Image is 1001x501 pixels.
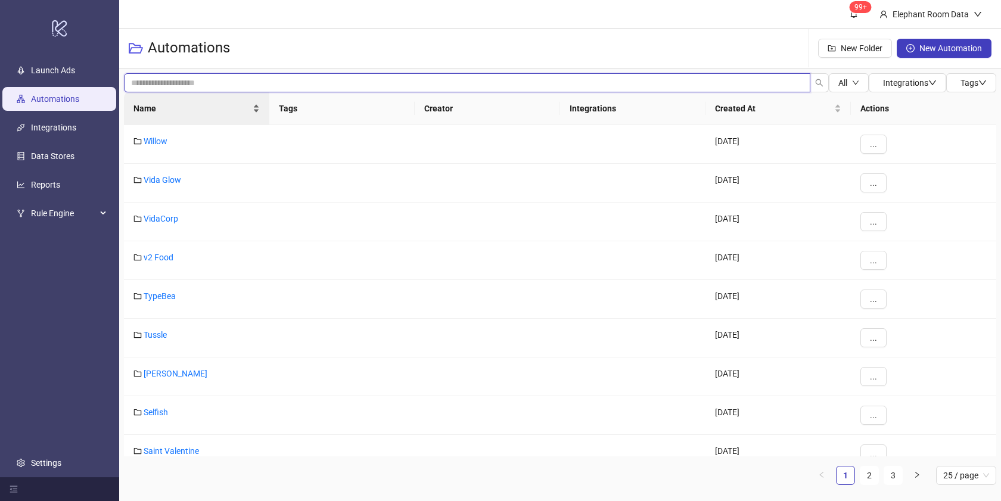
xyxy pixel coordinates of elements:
div: [DATE] [705,125,851,164]
span: ... [870,410,877,420]
li: Previous Page [812,466,831,485]
div: [DATE] [705,280,851,319]
a: Saint Valentine [144,446,199,456]
a: TypeBea [144,291,176,301]
span: Rule Engine [31,201,97,225]
button: left [812,466,831,485]
div: [DATE] [705,319,851,357]
span: folder [133,447,142,455]
th: Integrations [560,92,705,125]
h3: Automations [148,39,230,58]
div: [DATE] [705,435,851,474]
span: search [815,79,823,87]
span: ... [870,449,877,459]
div: [DATE] [705,357,851,396]
span: left [818,471,825,478]
a: Integrations [31,123,76,132]
button: ... [860,367,887,386]
span: user [879,10,888,18]
span: Integrations [883,78,937,88]
span: folder [133,137,142,145]
span: plus-circle [906,44,915,52]
a: Data Stores [31,151,74,161]
span: menu-fold [10,485,18,493]
div: [DATE] [705,241,851,280]
a: [PERSON_NAME] [144,369,207,378]
div: Page Size [936,466,996,485]
button: right [907,466,927,485]
span: fork [17,209,25,217]
button: Alldown [829,73,869,92]
span: folder-open [129,41,143,55]
a: Selfish [144,407,168,417]
div: [DATE] [705,203,851,241]
a: Settings [31,458,61,468]
button: ... [860,212,887,231]
button: Integrationsdown [869,73,946,92]
span: ... [870,256,877,265]
span: folder [133,253,142,262]
span: Created At [715,102,832,115]
a: Reports [31,180,60,189]
div: Elephant Room Data [888,8,974,21]
span: New Folder [841,43,882,53]
button: ... [860,135,887,154]
th: Actions [851,92,996,125]
a: 3 [884,466,902,484]
button: ... [860,328,887,347]
span: ... [870,217,877,226]
span: ... [870,178,877,188]
span: down [978,79,987,87]
button: ... [860,444,887,463]
span: Tags [960,78,987,88]
span: folder [133,408,142,416]
th: Created At [705,92,851,125]
span: ... [870,294,877,304]
a: Willow [144,136,167,146]
li: Next Page [907,466,927,485]
span: folder [133,292,142,300]
span: All [838,78,847,88]
a: v2 Food [144,253,173,262]
li: 1 [836,466,855,485]
span: down [852,79,859,86]
a: Automations [31,94,79,104]
span: down [928,79,937,87]
th: Tags [269,92,415,125]
span: ... [870,139,877,149]
button: New Folder [818,39,892,58]
span: folder [133,331,142,339]
span: bell [850,10,858,18]
button: Tagsdown [946,73,996,92]
span: folder-add [828,44,836,52]
a: Tussle [144,330,167,340]
span: folder [133,176,142,184]
span: 25 / page [943,466,989,484]
span: Name [133,102,250,115]
button: ... [860,251,887,270]
button: ... [860,406,887,425]
button: ... [860,173,887,192]
a: Vida Glow [144,175,181,185]
span: down [974,10,982,18]
span: folder [133,369,142,378]
span: right [913,471,921,478]
span: ... [870,333,877,343]
li: 3 [884,466,903,485]
a: 2 [860,466,878,484]
th: Creator [415,92,560,125]
li: 2 [860,466,879,485]
th: Name [124,92,269,125]
sup: 1609 [850,1,872,13]
div: [DATE] [705,164,851,203]
a: 1 [837,466,854,484]
a: Launch Ads [31,66,75,75]
span: folder [133,214,142,223]
button: New Automation [897,39,991,58]
span: New Automation [919,43,982,53]
a: VidaCorp [144,214,178,223]
span: ... [870,372,877,381]
button: ... [860,290,887,309]
div: [DATE] [705,396,851,435]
